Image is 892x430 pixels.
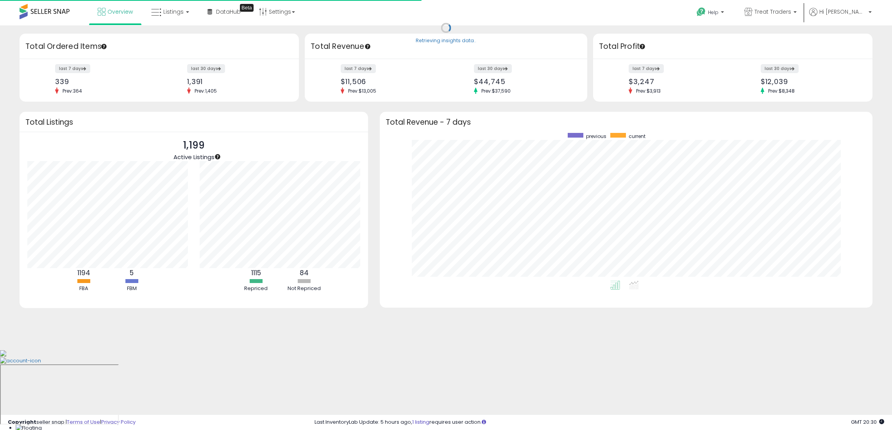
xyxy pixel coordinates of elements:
[25,119,362,125] h3: Total Listings
[25,41,293,52] h3: Total Ordered Items
[251,268,261,278] b: 1115
[281,285,327,292] div: Not Repriced
[708,9,719,16] span: Help
[341,77,440,86] div: $11,506
[477,88,515,94] span: Prev: $37,590
[187,64,225,73] label: last 30 days
[639,43,646,50] div: Tooltip anchor
[60,285,107,292] div: FBA
[344,88,380,94] span: Prev: $13,005
[364,43,371,50] div: Tooltip anchor
[629,77,727,86] div: $3,247
[77,268,90,278] b: 1194
[173,138,215,153] p: 1,199
[240,4,254,12] div: Tooltip anchor
[474,64,512,73] label: last 30 days
[191,88,221,94] span: Prev: 1,405
[187,77,285,86] div: 1,391
[100,43,107,50] div: Tooltip anchor
[232,285,279,292] div: Repriced
[599,41,867,52] h3: Total Profit
[108,285,155,292] div: FBM
[386,119,867,125] h3: Total Revenue - 7 days
[173,153,215,161] span: Active Listings
[809,8,872,25] a: Hi [PERSON_NAME]
[474,77,573,86] div: $44,745
[761,77,859,86] div: $12,039
[761,64,799,73] label: last 30 days
[55,64,90,73] label: last 7 days
[300,268,309,278] b: 84
[586,133,606,140] span: previous
[764,88,799,94] span: Prev: $8,348
[819,8,866,16] span: Hi [PERSON_NAME]
[163,8,184,16] span: Listings
[55,77,153,86] div: 339
[690,1,732,25] a: Help
[754,8,791,16] span: Treat Traders
[311,41,581,52] h3: Total Revenue
[216,8,241,16] span: DataHub
[416,38,476,45] div: Retrieving insights data..
[59,88,86,94] span: Prev: 364
[629,133,645,140] span: current
[214,153,221,160] div: Tooltip anchor
[629,64,664,73] label: last 7 days
[341,64,376,73] label: last 7 days
[107,8,133,16] span: Overview
[632,88,665,94] span: Prev: $3,913
[130,268,134,278] b: 5
[696,7,706,17] i: Get Help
